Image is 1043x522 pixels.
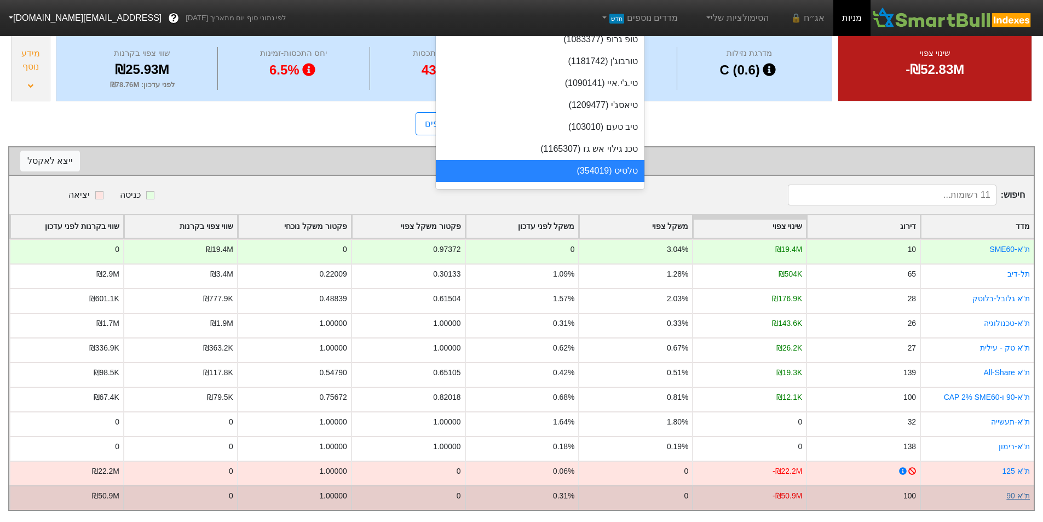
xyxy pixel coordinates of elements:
[94,367,119,378] div: ₪98.5K
[433,367,460,378] div: 0.65105
[229,490,233,502] div: 0
[775,244,803,255] div: ₪19.4M
[92,490,119,502] div: ₪50.9M
[207,392,233,403] div: ₪79.5K
[221,60,367,81] div: 6.5%
[92,466,119,477] div: ₪22.2M
[96,318,119,329] div: ₪1.7M
[238,215,351,238] div: Toggle SortBy
[319,268,347,280] div: 0.22009
[319,392,347,403] div: 0.75672
[416,112,533,135] a: תנאי כניסה למדדים נוספים
[908,244,916,255] div: 10
[70,47,215,60] div: שווי צפוי בקרנות
[903,490,916,502] div: 100
[667,318,688,329] div: 0.33%
[203,293,233,305] div: ₪777.9K
[373,47,515,60] div: מספר ימי התכסות
[972,294,1030,303] a: ת''א גלובל-בלוטק
[871,7,1034,29] img: SmartBull
[984,368,1030,377] a: ת''א All-Share
[433,392,460,403] div: 0.82018
[94,392,119,403] div: ₪67.4K
[553,318,574,329] div: 0.31%
[319,416,347,428] div: 1.00000
[433,441,460,452] div: 1.00000
[772,293,802,305] div: ₪176.9K
[319,342,347,354] div: 1.00000
[433,293,460,305] div: 0.61504
[436,50,644,72] div: טורבוג'ן (1181742)
[352,215,465,238] div: Toggle SortBy
[433,244,460,255] div: 0.97372
[984,319,1030,328] a: ת''א-טכנולוגיה
[595,7,682,29] a: מדדים נוספיםחדש
[553,293,574,305] div: 1.57%
[667,244,688,255] div: 3.04%
[203,367,233,378] div: ₪117.8K
[807,215,920,238] div: Toggle SortBy
[908,268,916,280] div: 65
[115,416,119,428] div: 0
[553,342,574,354] div: 0.62%
[903,367,916,378] div: 139
[908,293,916,305] div: 28
[433,416,460,428] div: 1.00000
[433,318,460,329] div: 1.00000
[319,293,347,305] div: 0.48839
[1006,491,1030,500] a: ת''א 90
[210,268,233,280] div: ₪3.4M
[553,490,574,502] div: 0.31%
[186,13,286,24] span: לפי נתוני סוף יום מתאריך [DATE]
[433,268,460,280] div: 0.30133
[680,60,819,81] div: C (0.6)
[991,417,1030,426] a: ת''א-תעשייה
[70,79,215,90] div: לפני עדכון : ₪78.76M
[206,244,233,255] div: ₪19.4M
[436,116,644,138] div: טיב טעם (103010)
[1007,269,1030,278] a: תל-דיב
[319,466,347,477] div: 1.00000
[680,47,819,60] div: מדרגת נזילות
[788,185,996,205] input: 11 רשומות...
[553,466,574,477] div: 0.06%
[433,342,460,354] div: 1.00000
[203,342,233,354] div: ₪363.2K
[124,215,237,238] div: Toggle SortBy
[684,490,689,502] div: 0
[436,72,644,94] div: טי.ג'י.איי (1090141)
[319,318,347,329] div: 1.00000
[700,7,773,29] a: הסימולציות שלי
[579,215,692,238] div: Toggle SortBy
[436,28,644,50] div: טופ גרופ (1083377)
[553,268,574,280] div: 1.09%
[89,342,119,354] div: ₪336.9K
[210,318,233,329] div: ₪1.9M
[115,441,119,452] div: 0
[373,60,515,81] div: 43.9
[70,60,215,79] div: ₪25.93M
[667,342,688,354] div: 0.67%
[667,367,688,378] div: 0.51%
[667,416,688,428] div: 1.80%
[171,11,177,26] span: ?
[684,466,689,477] div: 0
[944,393,1030,401] a: ת"א-90 ו-CAP 2% SME60
[229,466,233,477] div: 0
[667,392,688,403] div: 0.81%
[436,160,644,182] div: טלסיס (354019)
[457,466,461,477] div: 0
[20,151,80,171] button: ייצא לאקסל
[343,244,347,255] div: 0
[903,441,916,452] div: 138
[999,442,1030,451] a: ת''א-רימון
[436,138,644,160] div: טכנ גילוי אש גז (1165307)
[772,318,802,329] div: ₪143.6K
[852,47,1018,60] div: שינוי צפוי
[798,416,802,428] div: 0
[571,244,575,255] div: 0
[908,342,916,354] div: 27
[229,441,233,452] div: 0
[779,268,802,280] div: ₪504K
[96,268,119,280] div: ₪2.9M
